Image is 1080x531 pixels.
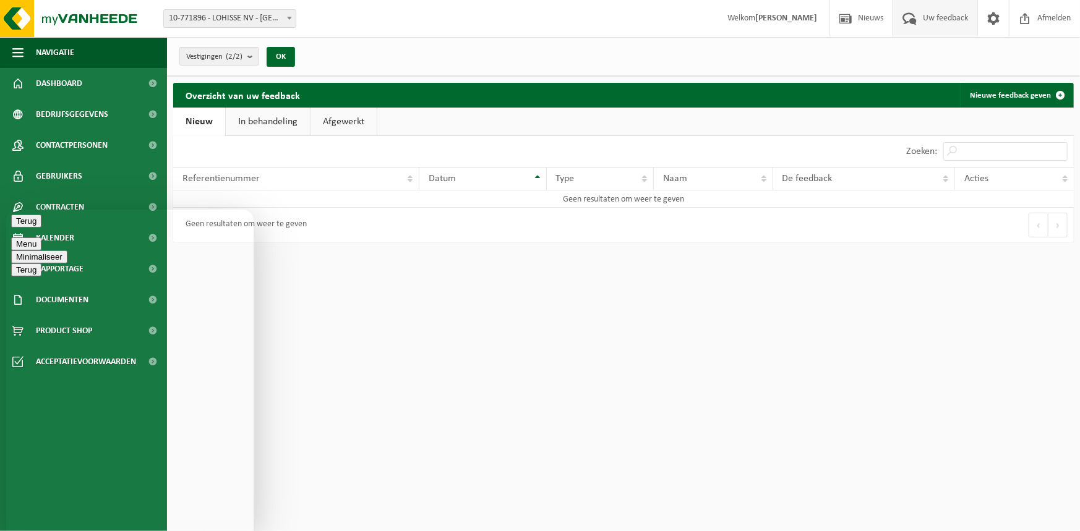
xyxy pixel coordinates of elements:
button: OK [267,47,295,67]
strong: [PERSON_NAME] [755,14,817,23]
span: 10-771896 - LOHISSE NV - ASSE [164,10,296,27]
a: Nieuw [173,108,225,136]
button: Next [1048,213,1068,237]
iframe: chat widget [6,210,254,531]
span: Datum [429,174,456,184]
h2: Overzicht van uw feedback [173,83,312,107]
span: De feedback [782,174,833,184]
a: Afgewerkt [311,108,377,136]
a: In behandeling [226,108,310,136]
span: Naam [663,174,687,184]
label: Zoeken: [906,147,937,157]
span: Navigatie [36,37,74,68]
span: Type [556,174,575,184]
span: Acties [964,174,988,184]
span: Contactpersonen [36,130,108,161]
button: Previous [1029,213,1048,237]
span: Dashboard [36,68,82,99]
td: Geen resultaten om weer te geven [173,190,1074,208]
a: Nieuwe feedback geven [960,83,1073,108]
span: Contracten [36,192,84,223]
span: Referentienummer [182,174,260,184]
span: Vestigingen [186,48,242,66]
count: (2/2) [226,53,242,61]
span: Bedrijfsgegevens [36,99,108,130]
span: 10-771896 - LOHISSE NV - ASSE [163,9,296,28]
button: Vestigingen(2/2) [179,47,259,66]
span: Gebruikers [36,161,82,192]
